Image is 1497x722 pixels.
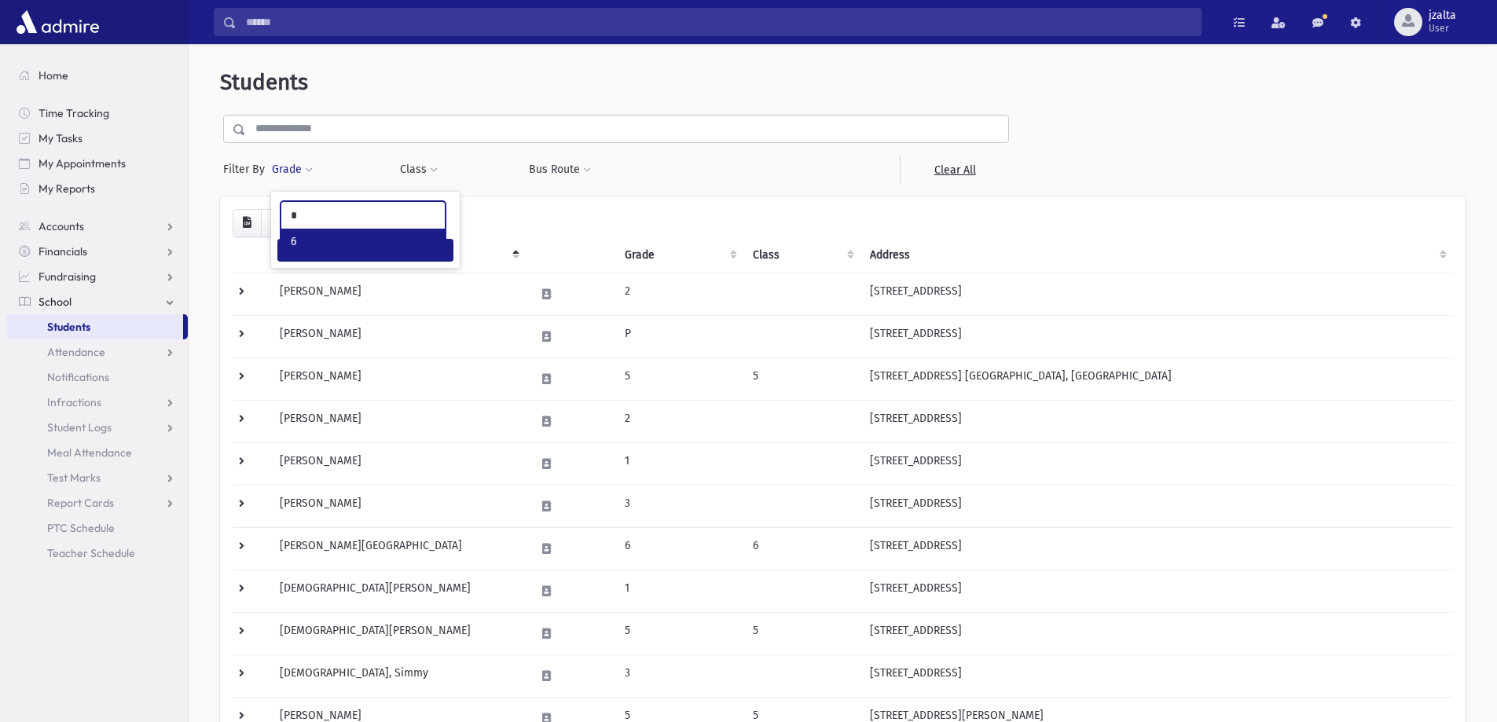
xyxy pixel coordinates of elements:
[47,521,115,535] span: PTC Schedule
[900,156,1009,184] a: Clear All
[6,541,188,566] a: Teacher Schedule
[39,156,126,170] span: My Appointments
[6,314,183,339] a: Students
[270,654,525,697] td: [DEMOGRAPHIC_DATA], Simmy
[47,496,114,510] span: Report Cards
[270,273,525,315] td: [PERSON_NAME]
[6,490,188,515] a: Report Cards
[6,214,188,239] a: Accounts
[615,612,743,654] td: 5
[528,156,592,184] button: Bus Route
[6,151,188,176] a: My Appointments
[860,485,1453,527] td: [STREET_ADDRESS]
[860,237,1453,273] th: Address: activate to sort column ascending
[860,654,1453,697] td: [STREET_ADDRESS]
[615,442,743,485] td: 1
[47,471,101,485] span: Test Marks
[743,357,861,400] td: 5
[270,357,525,400] td: [PERSON_NAME]
[39,106,109,120] span: Time Tracking
[615,527,743,570] td: 6
[6,365,188,390] a: Notifications
[270,485,525,527] td: [PERSON_NAME]
[270,612,525,654] td: [DEMOGRAPHIC_DATA][PERSON_NAME]
[39,181,95,196] span: My Reports
[6,289,188,314] a: School
[47,320,90,334] span: Students
[39,269,96,284] span: Fundraising
[1429,22,1456,35] span: User
[39,244,87,258] span: Financials
[860,527,1453,570] td: [STREET_ADDRESS]
[6,515,188,541] a: PTC Schedule
[261,209,292,237] button: Print
[860,273,1453,315] td: [STREET_ADDRESS]
[237,8,1201,36] input: Search
[47,420,112,434] span: Student Logs
[39,131,83,145] span: My Tasks
[399,156,438,184] button: Class
[271,156,314,184] button: Grade
[223,161,271,178] span: Filter By
[47,395,101,409] span: Infractions
[270,527,525,570] td: [PERSON_NAME][GEOGRAPHIC_DATA]
[743,612,861,654] td: 5
[6,415,188,440] a: Student Logs
[270,400,525,442] td: [PERSON_NAME]
[615,400,743,442] td: 2
[615,485,743,527] td: 3
[6,63,188,88] a: Home
[220,69,308,95] span: Students
[270,570,525,612] td: [DEMOGRAPHIC_DATA][PERSON_NAME]
[6,339,188,365] a: Attendance
[860,612,1453,654] td: [STREET_ADDRESS]
[743,527,861,570] td: 6
[860,570,1453,612] td: [STREET_ADDRESS]
[6,390,188,415] a: Infractions
[47,445,132,460] span: Meal Attendance
[6,176,188,201] a: My Reports
[615,273,743,315] td: 2
[281,229,445,255] li: 6
[233,209,262,237] button: CSV
[6,239,188,264] a: Financials
[6,465,188,490] a: Test Marks
[6,101,188,126] a: Time Tracking
[860,357,1453,400] td: [STREET_ADDRESS] [GEOGRAPHIC_DATA], [GEOGRAPHIC_DATA]
[615,570,743,612] td: 1
[270,315,525,357] td: [PERSON_NAME]
[39,68,68,82] span: Home
[47,345,105,359] span: Attendance
[13,6,103,38] img: AdmirePro
[615,315,743,357] td: P
[6,440,188,465] a: Meal Attendance
[47,546,135,560] span: Teacher Schedule
[39,219,84,233] span: Accounts
[39,295,72,309] span: School
[615,237,743,273] th: Grade: activate to sort column ascending
[743,237,861,273] th: Class: activate to sort column ascending
[860,442,1453,485] td: [STREET_ADDRESS]
[615,357,743,400] td: 5
[6,264,188,289] a: Fundraising
[615,654,743,697] td: 3
[270,442,525,485] td: [PERSON_NAME]
[277,239,453,262] button: Filter
[1429,9,1456,22] span: jzalta
[860,400,1453,442] td: [STREET_ADDRESS]
[6,126,188,151] a: My Tasks
[860,315,1453,357] td: [STREET_ADDRESS]
[47,370,109,384] span: Notifications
